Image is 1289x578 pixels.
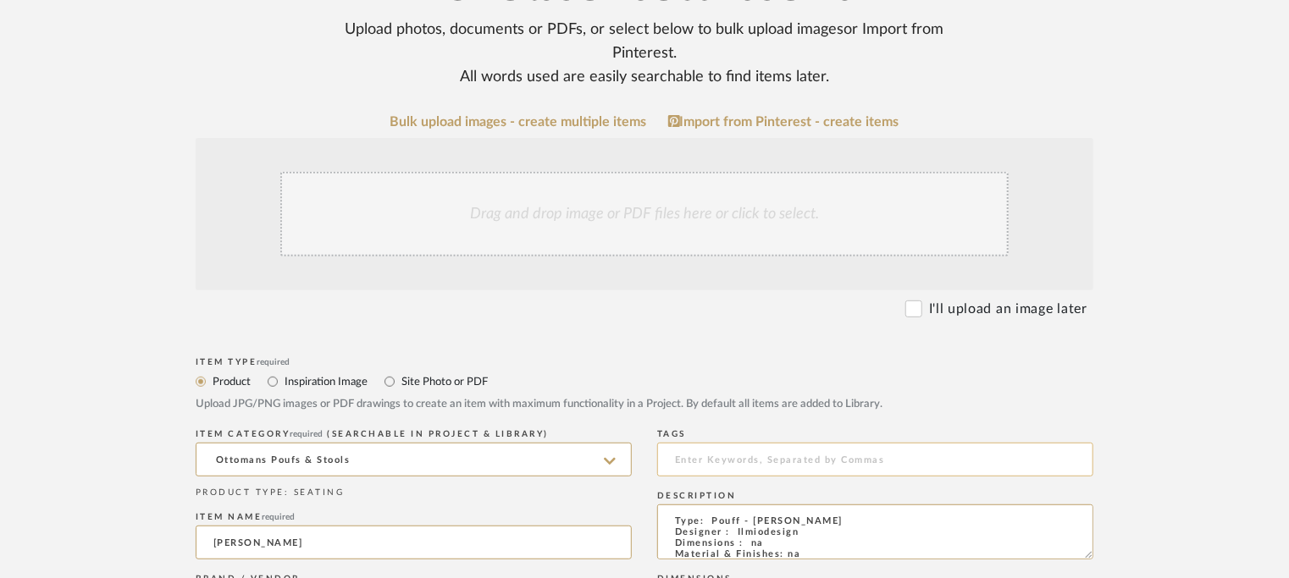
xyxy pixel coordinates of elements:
input: Type a category to search and select [196,443,632,476]
div: Upload JPG/PNG images or PDF drawings to create an item with maximum functionality in a Project. ... [196,396,1093,413]
span: (Searchable in Project & Library) [328,430,550,438]
div: Upload photos, documents or PDFs, or select below to bulk upload images or Import from Pinterest ... [313,18,976,89]
div: PRODUCT TYPE [196,487,632,499]
input: Enter Keywords, Separated by Commas [657,443,1093,476]
mat-radio-group: Select item type [196,371,1093,392]
div: Description [657,491,1093,501]
label: I'll upload an image later [929,299,1087,319]
input: Enter Name [196,526,632,559]
label: Site Photo or PDF [400,372,488,391]
span: required [290,430,324,438]
a: Bulk upload images - create multiple items [390,115,647,129]
a: Import from Pinterest - create items [668,114,899,129]
span: required [257,358,290,366]
label: Product [211,372,251,391]
div: Item Type [196,357,1093,367]
div: Item name [196,512,632,522]
div: ITEM CATEGORY [196,429,632,439]
span: required [263,513,296,521]
div: Tags [657,429,1093,439]
label: Inspiration Image [283,372,368,391]
span: : SEATING [285,488,345,497]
